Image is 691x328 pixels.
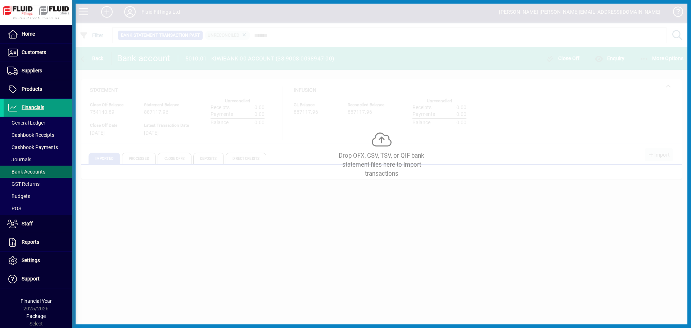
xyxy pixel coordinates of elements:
[21,298,52,304] span: Financial Year
[22,104,44,110] span: Financials
[7,206,21,211] span: POS
[4,252,72,270] a: Settings
[4,270,72,288] a: Support
[7,193,30,199] span: Budgets
[7,132,54,138] span: Cashbook Receipts
[4,80,72,98] a: Products
[7,157,31,162] span: Journals
[4,178,72,190] a: GST Returns
[4,44,72,62] a: Customers
[4,153,72,166] a: Journals
[4,202,72,215] a: POS
[4,233,72,251] a: Reports
[4,215,72,233] a: Staff
[7,144,58,150] span: Cashbook Payments
[4,25,72,43] a: Home
[4,190,72,202] a: Budgets
[22,68,42,73] span: Suppliers
[7,120,45,126] span: General Ledger
[26,313,46,319] span: Package
[22,86,42,92] span: Products
[4,166,72,178] a: Bank Accounts
[4,129,72,141] a: Cashbook Receipts
[4,141,72,153] a: Cashbook Payments
[22,257,40,263] span: Settings
[7,169,45,175] span: Bank Accounts
[22,31,35,37] span: Home
[7,181,40,187] span: GST Returns
[22,276,40,282] span: Support
[4,62,72,80] a: Suppliers
[22,239,39,245] span: Reports
[22,221,33,226] span: Staff
[22,49,46,55] span: Customers
[328,151,435,179] div: Drop OFX, CSV, TSV, or QIF bank statement files here to import transactions
[4,117,72,129] a: General Ledger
